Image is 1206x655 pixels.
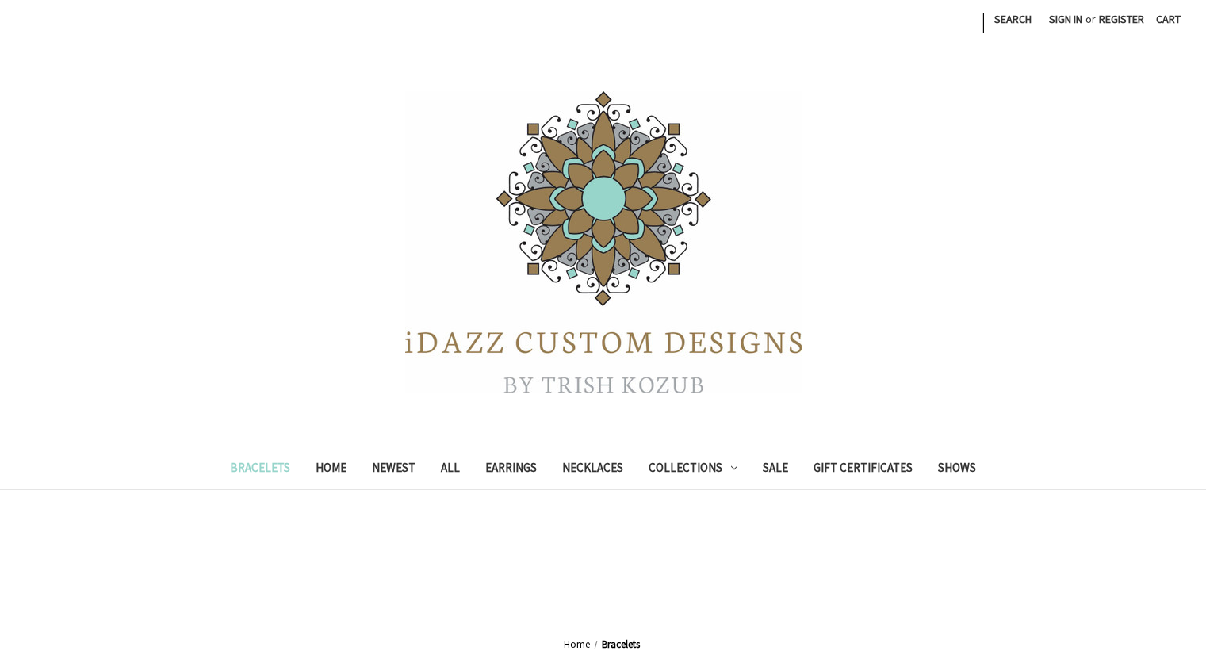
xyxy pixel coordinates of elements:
li: | [980,6,986,36]
a: Earrings [473,450,549,489]
a: Home [303,450,359,489]
a: Home [564,638,590,651]
a: Bracelets [217,450,303,489]
span: or [1084,11,1097,28]
img: iDazz Custom Designs [405,91,802,393]
a: Newest [359,450,428,489]
span: Cart [1156,12,1181,26]
a: Bracelets [602,638,640,651]
a: Collections [636,450,750,489]
nav: Breadcrumb [161,637,1046,653]
a: All [428,450,473,489]
a: Shows [925,450,989,489]
a: Gift Certificates [801,450,925,489]
a: Necklaces [549,450,636,489]
a: Sale [750,450,801,489]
